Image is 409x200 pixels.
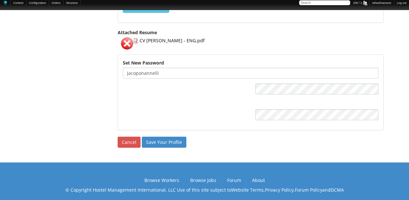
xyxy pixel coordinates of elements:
a: Browse Jobs [185,174,221,187]
a: CV [PERSON_NAME] - ENG.pdf [140,37,205,44]
img: application/pdf [133,38,138,44]
a: Browse Workers [140,174,184,187]
label: Set New Password [123,60,164,66]
a: Website Terms [231,187,264,193]
p: © Copyright Hostel Management International, LLC Use of this site subject to , , and [21,187,388,193]
input: Username * [123,68,378,79]
input: Save Your Profile [142,137,186,148]
img: Home [3,0,8,5]
a: Forum [222,174,246,187]
button: Remove [121,37,133,50]
input: Search [299,0,350,5]
a: DCMA [331,187,344,193]
a: Cancel [118,137,141,148]
a: Forum Policy [295,187,322,193]
label: Attached Resume [118,29,157,36]
a: Privacy Policy [265,187,294,193]
a: About [247,174,270,187]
